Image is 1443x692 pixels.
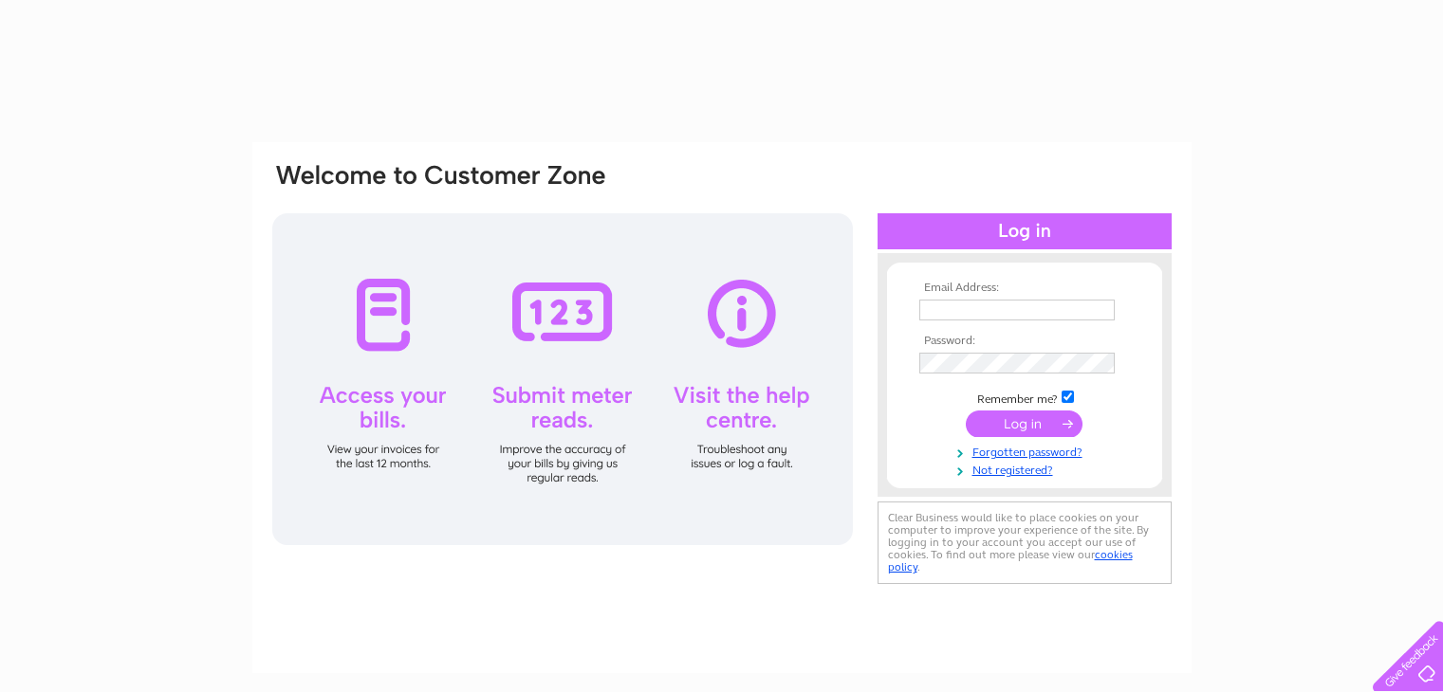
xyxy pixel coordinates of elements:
a: Forgotten password? [919,442,1135,460]
input: Submit [966,410,1082,437]
a: Not registered? [919,460,1135,478]
th: Email Address: [915,282,1135,295]
div: Clear Business would like to place cookies on your computer to improve your experience of the sit... [878,501,1172,584]
th: Password: [915,335,1135,348]
td: Remember me? [915,388,1135,407]
a: cookies policy [888,548,1133,574]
